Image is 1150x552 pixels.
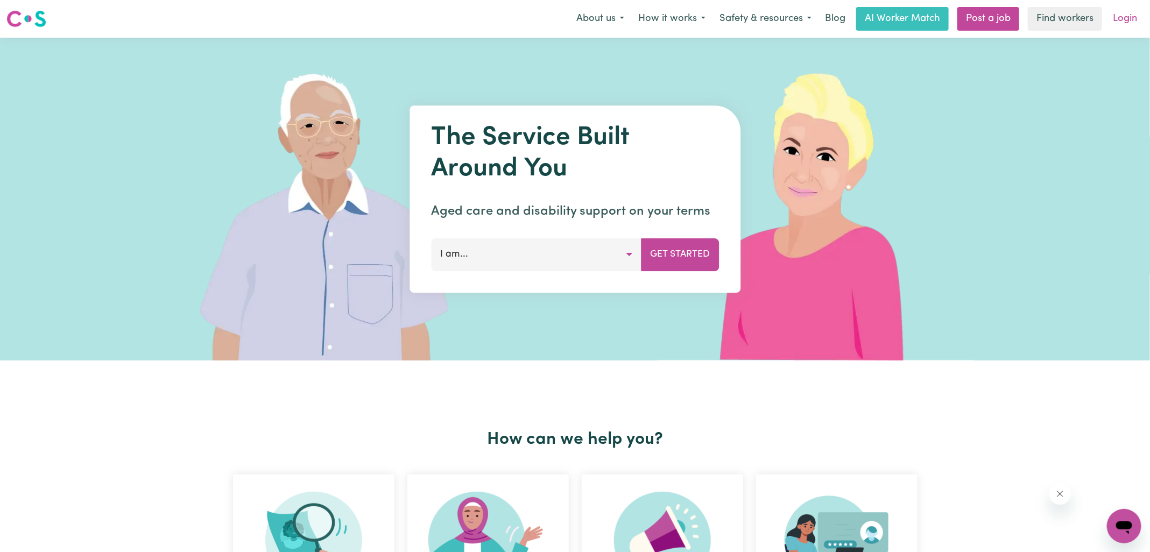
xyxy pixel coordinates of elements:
img: Careseekers logo [6,9,46,29]
p: Aged care and disability support on your terms [431,202,719,221]
a: Blog [819,7,852,31]
button: Safety & resources [712,8,819,30]
a: Post a job [957,7,1019,31]
a: AI Worker Match [856,7,949,31]
h1: The Service Built Around You [431,123,719,185]
button: About us [569,8,631,30]
h2: How can we help you? [227,429,924,450]
button: Get Started [641,238,719,271]
span: Need any help? [6,8,65,16]
button: How it works [631,8,712,30]
iframe: Button to launch messaging window [1107,509,1141,543]
a: Careseekers logo [6,6,46,31]
button: I am... [431,238,641,271]
a: Find workers [1028,7,1102,31]
a: Login [1106,7,1144,31]
iframe: Close message [1049,483,1071,505]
